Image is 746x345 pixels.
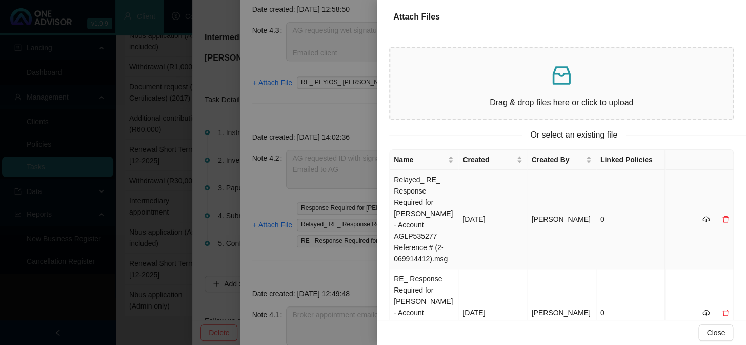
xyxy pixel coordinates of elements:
span: Attach Files [393,12,440,21]
th: Name [390,150,458,170]
span: Created By [531,154,583,165]
td: Relayed_ RE_ Response Required for [PERSON_NAME] - Account AGLP535277 Reference # (2-069914412).msg [390,170,458,269]
th: Created By [527,150,596,170]
td: 0 [596,170,665,269]
span: Created [462,154,514,165]
span: inboxDrag & drop files here or click to upload [390,48,733,119]
button: Close [698,324,733,341]
span: [PERSON_NAME] [531,215,590,223]
span: inbox [549,63,574,88]
span: Or select an existing file [522,128,626,141]
span: cloud-download [702,309,710,316]
p: Drag & drop files here or click to upload [398,96,724,109]
span: cloud-download [702,216,710,223]
span: delete [722,309,729,316]
span: delete [722,216,729,223]
td: [DATE] [458,170,527,269]
th: Linked Policies [596,150,665,170]
span: Close [707,327,725,338]
th: Created [458,150,527,170]
span: [PERSON_NAME] [531,309,590,317]
span: Name [394,154,446,165]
